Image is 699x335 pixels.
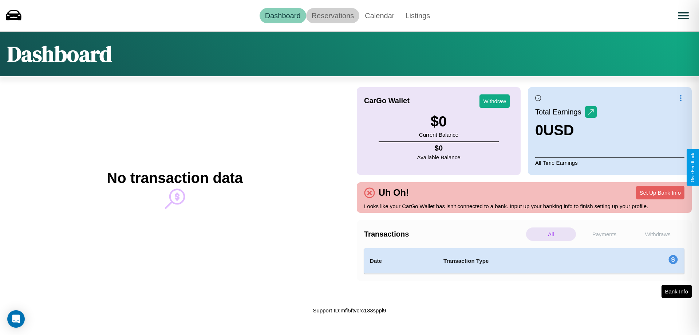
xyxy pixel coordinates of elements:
h2: No transaction data [107,170,242,186]
div: Give Feedback [690,153,695,182]
p: Support ID: mfi5ftvcrc133sppl9 [313,305,386,315]
button: Bank Info [662,285,692,298]
p: Payments [580,227,629,241]
p: All [526,227,576,241]
h3: $ 0 [419,113,458,130]
h4: Date [370,257,432,265]
a: Calendar [359,8,400,23]
button: Open menu [673,5,694,26]
h3: 0 USD [535,122,597,139]
p: Withdraws [633,227,683,241]
p: Current Balance [419,130,458,140]
div: Open Intercom Messenger [7,310,25,328]
p: Total Earnings [535,105,585,118]
p: Looks like your CarGo Wallet has isn't connected to a bank. Input up your banking info to finish ... [364,201,684,211]
table: simple table [364,248,684,274]
p: Available Balance [417,152,461,162]
button: Set Up Bank Info [636,186,684,199]
h4: CarGo Wallet [364,97,410,105]
a: Dashboard [260,8,306,23]
a: Listings [400,8,435,23]
button: Withdraw [479,94,510,108]
h4: $ 0 [417,144,461,152]
h4: Uh Oh! [375,187,412,198]
p: All Time Earnings [535,157,684,168]
h1: Dashboard [7,39,112,69]
h4: Transaction Type [443,257,609,265]
a: Reservations [306,8,360,23]
h4: Transactions [364,230,524,238]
